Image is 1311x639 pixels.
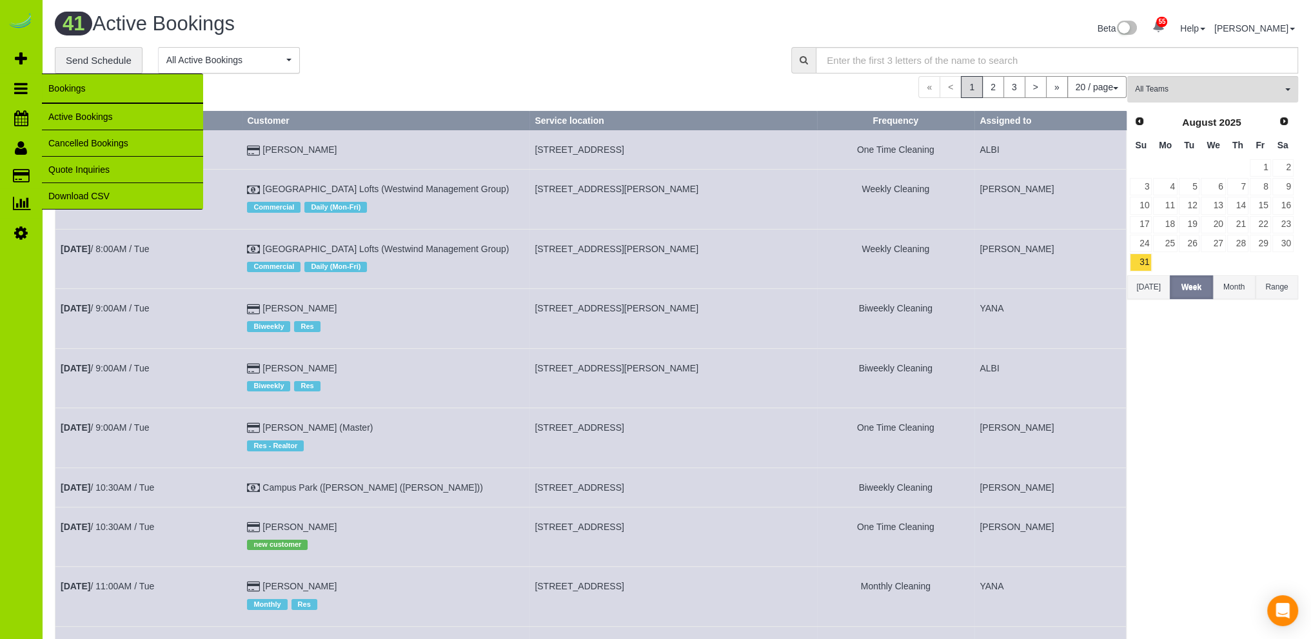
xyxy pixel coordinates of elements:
a: [DATE]/ 10:30AM / Tue [61,482,154,493]
a: 21 [1227,216,1248,233]
button: 20 / page [1067,76,1127,98]
b: [DATE] [61,363,90,373]
i: Check Payment [247,484,260,493]
span: Daily (Mon-Fri) [304,202,367,212]
td: Schedule date [55,229,242,288]
input: Enter the first 3 letters of the name to search [816,47,1298,74]
a: 30 [1272,235,1294,252]
span: Res [291,599,317,609]
th: Assigned to [974,112,1127,130]
a: 31 [1130,253,1152,271]
span: 41 [55,12,92,35]
td: Customer [242,507,529,566]
a: [PERSON_NAME] [262,303,337,313]
a: 17 [1130,216,1152,233]
td: Service location [529,170,817,229]
td: Service location [529,408,817,467]
a: Help [1180,23,1205,34]
button: All Active Bookings [158,47,300,74]
td: Schedule date [55,467,242,507]
i: Credit Card Payment [247,364,260,373]
th: Customer [242,112,529,130]
td: Assigned to [974,229,1127,288]
td: Frequency [817,467,974,507]
span: Res - Realtor [247,440,304,451]
span: [STREET_ADDRESS][PERSON_NAME] [535,244,698,254]
td: Customer [242,467,529,507]
b: [DATE] [61,522,90,532]
i: Credit Card Payment [247,523,260,532]
span: Res [294,381,320,391]
span: Friday [1256,140,1265,150]
a: 7 [1227,178,1248,195]
b: [DATE] [61,581,90,591]
td: Frequency [817,567,974,626]
a: 28 [1227,235,1248,252]
a: [DATE]/ 9:00AM / Tue [61,422,149,433]
td: Customer [242,348,529,408]
a: [DATE]/ 9:00AM / Tue [61,303,149,313]
span: Commercial [247,262,301,272]
a: 3 [1130,178,1152,195]
span: 55 [1156,17,1167,27]
td: Service location [529,229,817,288]
span: Biweekly [247,321,290,331]
a: [PERSON_NAME] [262,363,337,373]
button: [DATE] [1127,275,1170,299]
a: 29 [1250,235,1271,252]
span: [STREET_ADDRESS] [535,522,624,532]
td: Frequency [817,229,974,288]
td: Customer [242,408,529,467]
td: Frequency [817,130,974,170]
nav: Pagination navigation [918,76,1127,98]
td: Frequency [817,289,974,348]
a: Next [1275,113,1293,131]
span: Prev [1134,116,1145,126]
span: August [1182,117,1216,128]
div: Open Intercom Messenger [1267,595,1298,626]
span: Daily (Mon-Fri) [304,262,367,272]
td: Frequency [817,507,974,566]
a: Download CSV [42,183,203,209]
a: [PERSON_NAME] [262,144,337,155]
a: 1 [1250,159,1271,177]
b: [DATE] [61,422,90,433]
td: Assigned to [974,348,1127,408]
a: 2 [982,76,1004,98]
a: [DATE]/ 8:00AM / Tue [61,244,149,254]
td: Assigned to [974,130,1127,170]
td: Customer [242,130,529,170]
a: 9 [1272,178,1294,195]
td: Service location [529,567,817,626]
a: 23 [1272,216,1294,233]
a: 11 [1153,197,1177,214]
span: 1 [961,76,983,98]
td: Assigned to [974,289,1127,348]
a: [PERSON_NAME] [262,522,337,532]
a: [GEOGRAPHIC_DATA] Lofts (Westwind Management Group) [262,244,509,254]
span: « [918,76,940,98]
a: Campus Park ([PERSON_NAME] ([PERSON_NAME])) [262,482,483,493]
td: Customer [242,229,529,288]
a: 20 [1201,216,1225,233]
a: 10 [1130,197,1152,214]
span: [STREET_ADDRESS] [535,581,624,591]
span: Monthly [247,599,287,609]
span: [STREET_ADDRESS][PERSON_NAME] [535,184,698,194]
span: Commercial [247,202,301,212]
button: Range [1256,275,1298,299]
a: Automaid Logo [8,13,34,31]
a: [PERSON_NAME] (Master) [262,422,373,433]
a: 16 [1272,197,1294,214]
td: Service location [529,348,817,408]
span: All Teams [1135,84,1282,95]
td: Assigned to [974,507,1127,566]
span: All Active Bookings [166,54,283,66]
td: Customer [242,567,529,626]
a: [DATE]/ 9:00AM / Tue [61,363,149,373]
i: Check Payment [247,186,260,195]
td: Assigned to [974,170,1127,229]
span: Wednesday [1207,140,1220,150]
a: 22 [1250,216,1271,233]
a: 8 [1250,178,1271,195]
